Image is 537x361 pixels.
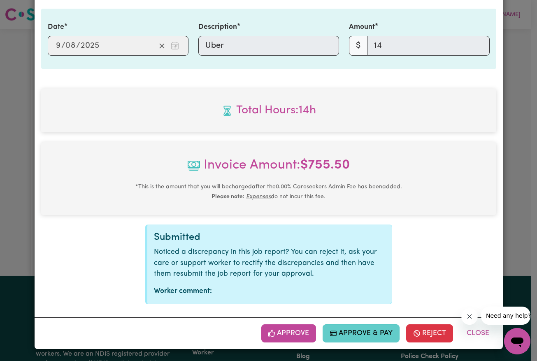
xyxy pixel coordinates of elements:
iframe: Button to launch messaging window [504,328,530,354]
iframe: Message from company [481,307,530,325]
label: Description [198,22,237,33]
button: Reject [406,324,453,342]
small: This is the amount that you will be charged after the 0.00 % Careseekers Admin Fee has been added... [135,184,402,200]
input: -- [66,40,76,52]
label: Amount [349,22,375,33]
span: Total hours worked: 14 hours [48,102,490,119]
input: -- [56,40,61,52]
span: Need any help? [5,6,50,12]
button: Close [460,324,496,342]
input: ---- [80,40,100,52]
b: Please note: [212,194,244,200]
span: $ [349,36,367,56]
span: 0 [65,42,70,50]
button: Enter the date of expense [168,40,181,52]
label: Date [48,22,64,33]
p: Noticed a discrepancy in this job report? You can reject it, ask your care or support worker to r... [154,247,385,279]
button: Clear date [156,40,168,52]
b: $ 755.50 [300,159,350,172]
span: / [76,41,80,50]
button: Approve & Pay [323,324,400,342]
button: Approve [261,324,316,342]
span: Submitted [154,232,200,242]
strong: Worker comment: [154,288,212,295]
iframe: Close message [461,308,478,325]
span: / [61,41,65,50]
span: Invoice Amount: [48,155,490,182]
input: Uber [198,36,339,56]
u: Expenses [246,194,271,200]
